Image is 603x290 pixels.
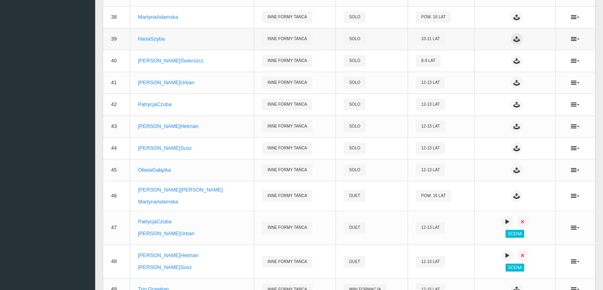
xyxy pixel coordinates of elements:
[138,57,246,65] p: [PERSON_NAME] Świerszcz
[103,50,130,72] td: 40
[138,101,246,108] p: Patrycja Czuba
[344,55,366,66] span: solo
[138,230,246,238] p: [PERSON_NAME] Urban
[262,55,312,66] span: Inne formy tańca
[344,142,366,154] span: solo
[344,190,366,201] span: duet
[138,263,246,271] p: [PERSON_NAME] Susz
[262,256,312,267] span: Inne formy tańca
[416,33,445,44] span: 10-11 lat
[344,33,366,44] span: solo
[344,222,366,233] span: duet
[416,164,445,176] span: 12-13 lat
[262,164,312,176] span: Inne formy tańca
[138,79,246,87] p: [PERSON_NAME] Urban
[416,77,445,88] span: 12-13 lat
[103,93,130,115] td: 42
[138,198,246,206] p: Martyna Adamska
[103,245,130,278] td: 48
[262,33,312,44] span: Inne formy tańca
[344,77,366,88] span: solo
[344,120,366,132] span: solo
[262,190,312,201] span: Inne formy tańca
[138,13,246,21] p: Martyna Adamska
[416,222,445,233] span: 12-13 lat
[416,11,451,23] span: Pow. 16 lat
[103,6,130,28] td: 38
[262,11,312,23] span: Inne formy tańca
[262,222,312,233] span: Inne formy tańca
[138,122,246,130] p: [PERSON_NAME] Hetman
[416,190,451,201] span: Pow. 16 lat
[138,218,246,226] p: Patrycja Czuba
[103,72,130,93] td: 41
[416,55,441,66] span: 8-9 lat
[103,28,130,50] td: 39
[416,256,445,267] span: 12-13 lat
[416,142,445,154] span: 12-13 lat
[103,211,130,244] td: 47
[103,115,130,137] td: 43
[416,120,445,132] span: 12-13 lat
[138,144,246,152] p: [PERSON_NAME] Susz
[103,181,130,211] td: 46
[103,159,130,181] td: 45
[344,11,366,23] span: solo
[344,164,366,176] span: solo
[138,35,246,43] p: Hana Szyba
[505,230,524,238] span: Scena
[416,99,445,110] span: 12-13 lat
[262,77,312,88] span: Inne formy tańca
[262,120,312,132] span: Inne formy tańca
[262,99,312,110] span: Inne formy tańca
[138,251,246,259] p: [PERSON_NAME] Hetman
[262,142,312,154] span: Inne formy tańca
[344,256,366,267] span: duet
[138,186,246,194] p: [PERSON_NAME] [PERSON_NAME]
[505,263,524,271] span: Scena
[103,137,130,159] td: 44
[344,99,366,110] span: solo
[138,166,246,174] p: Oliwia Gałązka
